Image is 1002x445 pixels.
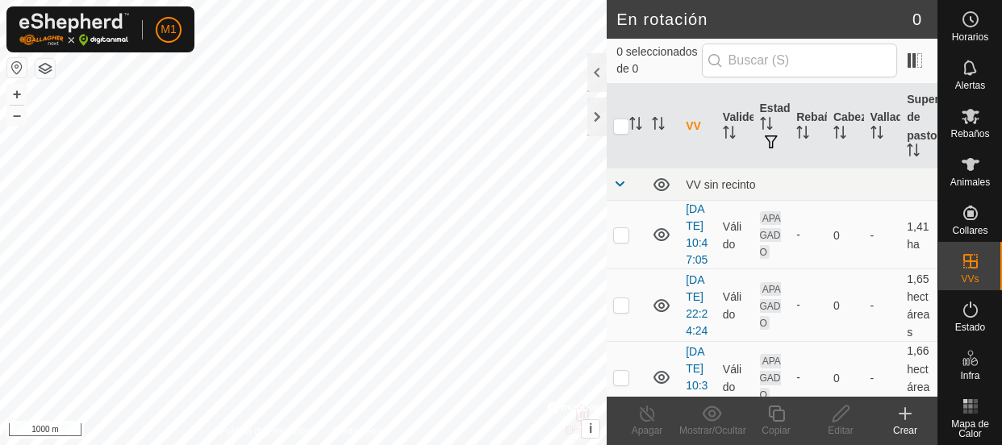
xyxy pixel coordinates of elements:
font: M1 [161,23,176,35]
font: Validez [723,110,761,123]
font: Crear [893,425,917,436]
font: Válido [723,219,741,250]
a: [DATE] 10:47:05 [686,202,708,266]
font: APAGADO [760,213,781,258]
p-sorticon: Activar para ordenar [833,128,846,141]
font: - [870,372,875,385]
button: i [582,420,599,438]
font: 0 [912,10,921,28]
font: VVs [961,273,979,285]
font: – [13,106,21,123]
p-sorticon: Activar para ordenar [629,119,642,132]
font: 1,65 hectáreas [907,272,929,339]
font: 0 [833,299,840,312]
a: [DATE] 10:31:47 [686,345,708,409]
button: Capas del Mapa [35,59,55,78]
font: Contáctenos [332,426,386,437]
font: Apagar [632,425,663,436]
font: VV [686,119,701,132]
font: Rebaño [796,110,837,123]
a: Política de Privacidad [220,424,313,439]
font: - [796,371,800,384]
font: + [13,85,22,102]
font: Horarios [952,31,988,43]
font: Válido [723,362,741,393]
font: Alertas [955,80,985,91]
button: + [7,85,27,104]
p-sorticon: Activar para ordenar [760,119,773,132]
a: Contáctenos [332,424,386,439]
font: Cabezas [833,110,879,123]
font: Estado [760,102,798,114]
p-sorticon: Activar para ordenar [907,146,920,159]
font: Mostrar/Ocultar [679,425,746,436]
font: i [589,422,592,435]
font: 1,41 ha [907,219,929,250]
font: - [796,228,800,241]
font: Política de Privacidad [220,426,313,437]
font: VV sin recinto [686,178,755,191]
a: [DATE] 22:24:24 [686,273,708,337]
font: Rebaños [950,128,989,139]
font: APAGADO [760,356,781,401]
font: Superficie de pastoreo [907,93,962,141]
p-sorticon: Activar para ordenar [796,128,809,141]
font: 0 [833,228,840,241]
font: - [870,299,875,312]
font: 1,66 hectáreas [907,344,929,411]
input: Buscar (S) [702,44,897,77]
font: Editar [828,425,853,436]
font: Animales [950,177,990,188]
font: En rotación [616,10,708,28]
button: – [7,106,27,125]
font: Vallado [870,110,910,123]
font: Estado [955,322,985,333]
button: Restablecer Mapa [7,58,27,77]
p-sorticon: Activar para ordenar [723,128,736,141]
p-sorticon: Activar para ordenar [870,128,883,141]
font: 0 seleccionados de 0 [616,45,697,75]
font: Válido [723,290,741,321]
p-sorticon: Activar para ordenar [652,119,665,132]
font: Infra [960,370,979,381]
font: Collares [952,225,987,236]
font: - [870,228,875,241]
font: Copiar [762,425,790,436]
font: APAGADO [760,283,781,328]
img: Logotipo de Gallagher [19,13,129,46]
font: - [796,298,800,311]
font: 0 [833,372,840,385]
font: Mapa de Calor [951,418,989,439]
